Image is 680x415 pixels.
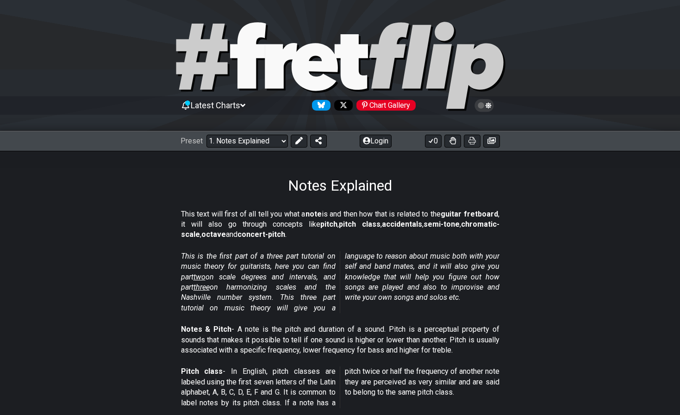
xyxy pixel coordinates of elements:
[310,135,327,148] button: Share Preset
[181,366,499,408] p: - In English, pitch classes are labeled using the first seven letters of the Latin alphabet, A, B...
[444,135,461,148] button: Toggle Dexterity for all fretkits
[320,220,337,229] strong: pitch
[441,210,498,218] strong: guitar fretboard
[206,135,288,148] select: Preset
[308,100,331,111] a: Follow #fretflip at Bluesky
[353,100,416,111] a: #fretflip at Pinterest
[464,135,480,148] button: Print
[193,273,206,281] span: two
[483,135,500,148] button: Create image
[339,220,381,229] strong: pitch class
[193,283,210,291] span: three
[424,220,460,229] strong: semi-tone
[291,135,307,148] button: Edit Preset
[382,220,422,229] strong: accidentals
[201,230,226,239] strong: octave
[181,209,499,240] p: This text will first of all tell you what a is and then how that is related to the , it will also...
[331,100,353,111] a: Follow #fretflip at X
[288,177,392,194] h1: Notes Explained
[360,135,392,148] button: Login
[306,210,322,218] strong: note
[479,101,490,110] span: Toggle light / dark theme
[237,230,285,239] strong: concert-pitch
[181,324,499,355] p: - A note is the pitch and duration of a sound. Pitch is a perceptual property of sounds that make...
[425,135,442,148] button: 0
[191,100,240,110] span: Latest Charts
[181,136,203,145] span: Preset
[181,252,499,312] em: This is the first part of a three part tutorial on music theory for guitarists, here you can find...
[181,367,223,376] strong: Pitch class
[181,325,231,334] strong: Notes & Pitch
[356,100,416,111] div: Chart Gallery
